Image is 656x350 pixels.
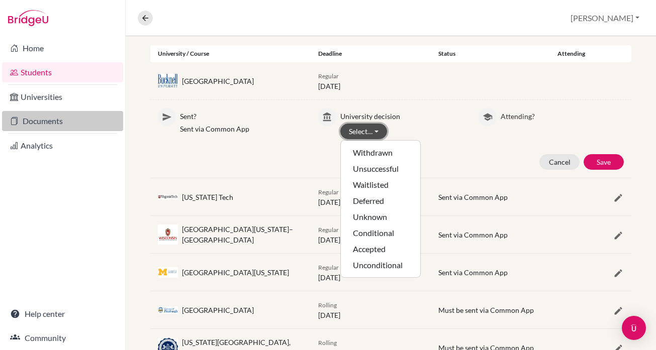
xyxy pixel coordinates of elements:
a: Analytics [2,136,123,156]
span: Sent via Common App [438,268,508,277]
button: Unknown [341,209,420,225]
button: Conditional [341,225,420,241]
span: Sent via Common App [438,193,508,201]
p: Sent? [180,108,303,122]
div: [GEOGRAPHIC_DATA][US_STATE]–[GEOGRAPHIC_DATA] [182,224,303,245]
button: [PERSON_NAME] [566,9,644,28]
div: [US_STATE] Tech [182,192,233,202]
span: Regular [318,188,339,196]
div: [DATE] [311,186,431,207]
button: Deferred [341,193,420,209]
div: Deadline [311,49,431,58]
button: Cancel [539,154,580,170]
div: [DATE] [311,70,431,91]
p: Attending? [501,108,624,122]
span: Rolling [318,339,337,346]
img: us_buk_4s31ig3h.jpeg [158,74,178,88]
div: Select… [340,140,421,278]
img: us_wisc_r0h9iqh6.jpeg [158,224,178,245]
div: [GEOGRAPHIC_DATA][US_STATE] [182,267,289,278]
span: Must be sent via Common App [438,306,534,314]
span: Sent via Common App [438,230,508,239]
button: Unconditional [341,257,420,273]
button: Accepted [341,241,420,257]
a: Students [2,62,123,82]
button: Unsuccessful [341,161,420,177]
a: Home [2,38,123,58]
img: us_pitt_cprdbsfj.jpeg [158,306,178,314]
div: Open Intercom Messenger [622,316,646,340]
div: [DATE] [311,299,431,320]
a: Documents [2,111,123,131]
a: Community [2,328,123,348]
span: Regular [318,264,339,271]
div: Attending [551,49,591,58]
a: Universities [2,87,123,107]
div: [DATE] [311,262,431,283]
img: us_umi_m_7di3pp.jpeg [158,267,178,278]
p: University decision [340,108,463,122]
button: Save [584,154,624,170]
img: us_vt_68jvz9yv.png [158,194,178,200]
a: Help center [2,304,123,324]
span: Regular [318,226,339,234]
span: Rolling [318,301,337,309]
span: Regular [318,72,339,80]
button: Waitlisted [341,177,420,193]
div: [DATE] [311,224,431,245]
button: Withdrawn [341,145,420,161]
button: Select… [340,124,387,139]
img: Bridge-U [8,10,48,26]
div: University / Course [150,49,311,58]
p: Sent via Common App [180,124,303,134]
div: Status [431,49,551,58]
div: [GEOGRAPHIC_DATA] [182,305,254,315]
div: [GEOGRAPHIC_DATA] [182,76,254,86]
